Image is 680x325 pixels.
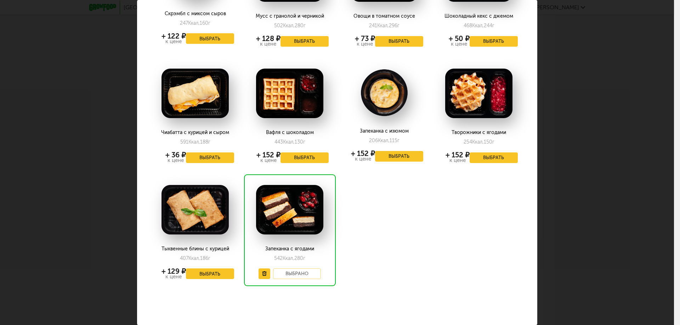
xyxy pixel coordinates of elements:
[161,69,229,118] img: big_psj8Nh3MtzDMxZNy.png
[280,152,329,163] button: Выбрать
[351,151,375,156] div: + 152 ₽
[188,255,200,261] span: Ккал,
[256,36,280,41] div: + 128 ₽
[283,255,294,261] span: Ккал,
[161,268,186,274] div: + 129 ₽
[156,11,234,17] div: Скрэмбл с миксом сыров
[303,139,305,145] span: г
[378,138,390,144] span: Ккал,
[445,69,512,118] img: big_DXgXecFN6gWiqhAW.png
[280,36,329,47] button: Выбрать
[470,36,518,47] button: Выбрать
[208,20,210,26] span: г
[377,23,389,29] span: Ккал,
[283,23,295,29] span: Ккал,
[274,139,305,145] div: 443 130
[464,23,494,29] div: 468 244
[180,139,210,145] div: 591 188
[375,151,423,162] button: Выбрать
[345,128,423,134] div: Запеканка с изюмом
[256,185,323,234] img: big_eWcpEQn4DmqHv7Q1.png
[369,138,399,144] div: 206 115
[304,23,306,29] span: г
[375,36,423,47] button: Выбрать
[256,69,323,118] img: big_Mmly1jkEHxlyqn68.png
[161,39,186,44] div: к цене
[208,139,210,145] span: г
[256,41,280,47] div: к цене
[492,23,494,29] span: г
[449,41,470,47] div: к цене
[251,246,328,252] div: Запеканка с ягодами
[156,130,234,135] div: Чиабатта с курицей и сыром
[446,152,470,158] div: + 152 ₽
[165,152,186,158] div: + 36 ₽
[208,255,210,261] span: г
[283,139,295,145] span: Ккал,
[165,158,186,163] div: к цене
[440,130,517,135] div: Творожники с ягодами
[161,274,186,279] div: к цене
[449,36,470,41] div: + 50 ₽
[369,23,399,29] div: 241 296
[472,23,484,29] span: Ккал,
[274,255,305,261] div: 542 280
[156,246,234,252] div: Тыквенные блины с курицей
[161,185,229,234] img: big_lB48OOUR306Ub57G.png
[492,139,494,145] span: г
[351,69,418,117] img: big_jNBKMWfBmyrWEFir.png
[397,138,399,144] span: г
[186,268,234,279] button: Выбрать
[440,13,517,19] div: Шоколадный кекс с джемом
[256,152,280,158] div: + 152 ₽
[274,23,306,29] div: 502 280
[303,255,305,261] span: г
[256,158,280,163] div: к цене
[180,255,210,261] div: 407 186
[251,130,328,135] div: Вафля с шоколадом
[446,158,470,163] div: к цене
[355,41,375,47] div: к цене
[472,139,484,145] span: Ккал,
[355,36,375,41] div: + 73 ₽
[188,139,200,145] span: Ккал,
[351,156,375,162] div: к цене
[464,139,494,145] div: 254 150
[251,13,328,19] div: Мусс с гранолой и черникой
[161,33,186,39] div: + 122 ₽
[186,33,234,44] button: Выбрать
[397,23,399,29] span: г
[345,13,423,19] div: Овощи в томатном соусе
[186,152,234,163] button: Выбрать
[470,152,518,163] button: Выбрать
[180,20,210,26] div: 247 160
[188,20,200,26] span: Ккал,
